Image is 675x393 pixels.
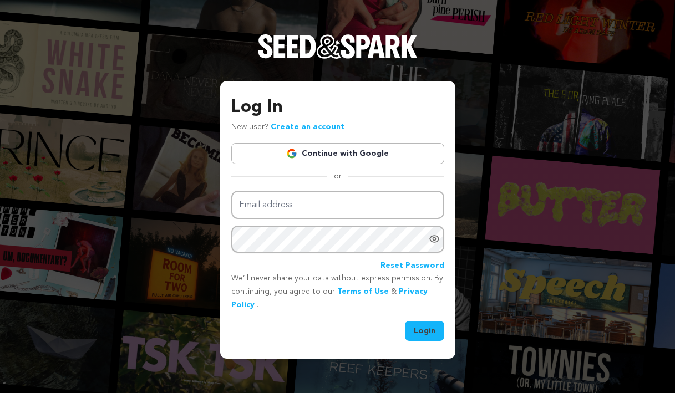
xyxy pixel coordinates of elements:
a: Show password as plain text. Warning: this will display your password on the screen. [429,233,440,244]
button: Login [405,321,444,341]
input: Email address [231,191,444,219]
img: Seed&Spark Logo [258,34,418,59]
a: Continue with Google [231,143,444,164]
img: Google logo [286,148,297,159]
a: Reset Password [380,259,444,273]
h3: Log In [231,94,444,121]
span: or [327,171,348,182]
p: New user? [231,121,344,134]
a: Create an account [271,123,344,131]
p: We’ll never share your data without express permission. By continuing, you agree to our & . [231,272,444,312]
a: Terms of Use [337,288,389,295]
a: Seed&Spark Homepage [258,34,418,81]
